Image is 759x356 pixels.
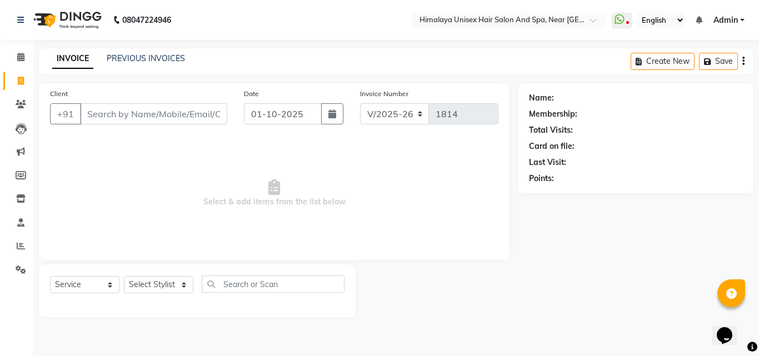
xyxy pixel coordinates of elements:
div: Points: [529,173,554,184]
div: Total Visits: [529,124,573,136]
label: Client [50,89,68,99]
input: Search or Scan [202,275,344,293]
div: Membership: [529,108,577,120]
span: Select & add items from the list below [50,138,498,249]
label: Invoice Number [360,89,408,99]
a: PREVIOUS INVOICES [107,53,185,63]
a: INVOICE [52,49,93,69]
div: Last Visit: [529,157,566,168]
div: Name: [529,92,554,104]
button: Create New [631,53,695,70]
div: Card on file: [529,141,575,152]
input: Search by Name/Mobile/Email/Code [80,103,227,124]
label: Date [244,89,259,99]
span: Admin [713,14,738,26]
iframe: chat widget [712,312,748,345]
b: 08047224946 [122,4,171,36]
button: +91 [50,103,81,124]
img: logo [28,4,104,36]
button: Save [699,53,738,70]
